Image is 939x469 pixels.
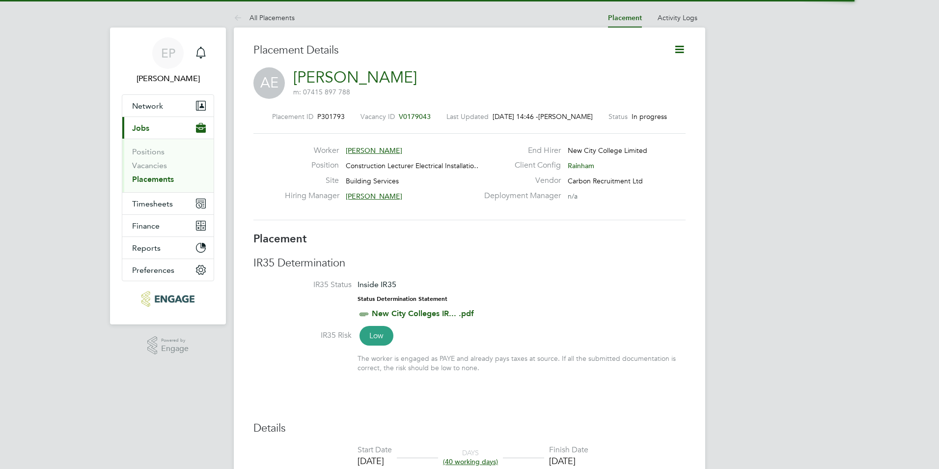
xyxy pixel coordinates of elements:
[346,161,481,170] span: Construction Lecturer Electrical Installatio…
[443,457,498,466] span: (40 working days)
[358,445,392,455] div: Start Date
[360,112,395,121] label: Vacancy ID
[122,193,214,214] button: Timesheets
[608,112,628,121] label: Status
[253,421,686,436] h3: Details
[346,192,402,201] span: [PERSON_NAME]
[285,160,339,171] label: Position
[346,176,399,185] span: Building Services
[317,112,345,121] span: P301793
[568,176,643,185] span: Carbon Recruitment Ltd
[253,43,659,58] h3: Placement Details
[122,215,214,236] button: Finance
[285,176,339,186] label: Site
[132,175,174,184] a: Placements
[122,117,214,139] button: Jobs
[493,112,538,121] span: [DATE] 14:46 -
[359,326,393,346] span: Low
[253,232,307,245] b: Placement
[122,37,214,85] a: EP[PERSON_NAME]
[253,280,352,290] label: IR35 Status
[399,112,431,121] span: V0179043
[253,256,686,270] h3: IR35 Determination
[285,191,339,201] label: Hiring Manager
[478,191,561,201] label: Deployment Manager
[122,291,214,307] a: Go to home page
[141,291,194,307] img: carbonrecruitment-logo-retina.png
[132,221,160,231] span: Finance
[132,123,149,133] span: Jobs
[293,88,350,96] span: m: 07415 897 788
[122,139,214,192] div: Jobs
[132,101,163,111] span: Network
[478,176,561,186] label: Vendor
[446,112,489,121] label: Last Updated
[161,47,175,59] span: EP
[438,448,503,466] div: DAYS
[549,455,588,467] div: [DATE]
[293,68,417,87] a: [PERSON_NAME]
[358,455,392,467] div: [DATE]
[132,199,173,208] span: Timesheets
[110,28,226,324] nav: Main navigation
[568,161,594,170] span: Rainham
[122,259,214,281] button: Preferences
[272,112,313,121] label: Placement ID
[608,14,642,22] a: Placement
[132,265,174,275] span: Preferences
[253,330,352,341] label: IR35 Risk
[253,67,285,99] span: AE
[632,112,667,121] span: In progress
[122,73,214,85] span: Emma Procter
[285,146,339,156] label: Worker
[132,147,165,156] a: Positions
[568,146,647,155] span: New City College Limited
[147,336,189,355] a: Powered byEngage
[538,112,593,121] span: [PERSON_NAME]
[568,192,578,201] span: n/a
[549,445,588,455] div: Finish Date
[478,146,561,156] label: End Hirer
[358,295,447,302] strong: Status Determination Statement
[234,13,295,22] a: All Placements
[122,95,214,117] button: Network
[478,160,561,171] label: Client Config
[122,237,214,259] button: Reports
[658,13,697,22] a: Activity Logs
[161,336,189,345] span: Powered by
[161,345,189,353] span: Engage
[358,280,396,289] span: Inside IR35
[358,354,686,372] div: The worker is engaged as PAYE and already pays taxes at source. If all the submitted documentatio...
[132,243,161,253] span: Reports
[132,161,167,170] a: Vacancies
[346,146,402,155] span: [PERSON_NAME]
[372,309,474,318] a: New City Colleges IR... .pdf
